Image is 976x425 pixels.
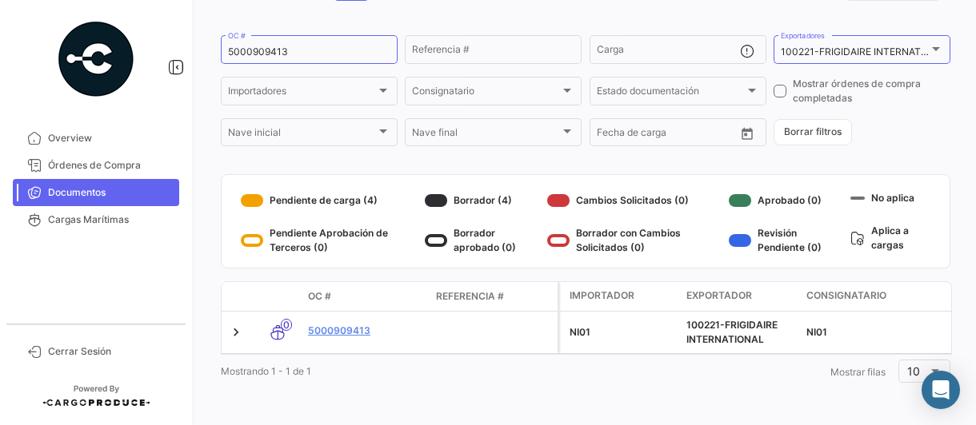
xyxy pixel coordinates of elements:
div: Abrir Intercom Messenger [922,371,960,409]
datatable-header-cell: Modo de Transporte [254,290,302,303]
div: Revisión Pendiente (0) [729,226,844,255]
span: Overview [48,131,173,145]
span: Cargas Marítimas [48,212,173,227]
div: Pendiente de carga (4) [241,188,418,213]
span: Importadores [228,88,376,99]
span: Importador [570,288,634,303]
mat-select-trigger: 100221-FRIGIDAIRE INTERNATIONAL [781,46,950,58]
div: Aprobado (0) [729,188,844,213]
input: Hasta [637,129,703,141]
span: OC # [308,289,331,304]
a: Cargas Marítimas [13,206,179,233]
span: Referencia # [436,289,504,304]
span: 0 [281,319,292,331]
span: Mostrando 1 - 1 de 1 [221,365,311,377]
span: Cerrar Sesión [48,344,173,359]
span: Consignatario [412,88,560,99]
a: 5000909413 [308,324,423,338]
span: NI01 [806,326,827,338]
datatable-header-cell: Importador [560,282,680,311]
span: Mostrar órdenes de compra completadas [793,77,950,105]
div: Borrador aprobado (0) [425,226,541,255]
a: Documentos [13,179,179,206]
datatable-header-cell: Consignatario [800,282,960,311]
button: Open calendar [735,121,759,145]
div: Pendiente Aprobación de Terceros (0) [241,226,418,255]
input: Desde [597,129,626,141]
img: powered-by.png [56,19,136,99]
datatable-header-cell: Exportador [680,282,800,311]
span: Nave inicial [228,129,376,141]
div: NI01 [570,325,674,340]
span: Consignatario [806,288,886,303]
div: Borrador con Cambios Solicitados (0) [547,226,722,255]
div: 100221-FRIGIDAIRE INTERNATIONAL [686,318,794,347]
a: Órdenes de Compra [13,152,179,179]
div: Cambios Solicitados (0) [547,188,722,213]
div: Aplica a cargas [850,220,930,255]
span: Nave final [412,129,560,141]
span: Estado documentación [597,88,745,99]
span: Mostrar filas [830,366,886,378]
a: Overview [13,125,179,152]
div: No aplica [850,188,930,208]
span: 10 [907,364,920,378]
span: Exportador [686,288,752,303]
datatable-header-cell: Referencia # [430,283,558,310]
button: Borrar filtros [774,119,852,145]
a: Expand/Collapse Row [228,324,244,340]
span: Órdenes de Compra [48,158,173,173]
div: Borrador (4) [425,188,541,213]
datatable-header-cell: OC # [302,283,430,310]
span: Documentos [48,185,173,200]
